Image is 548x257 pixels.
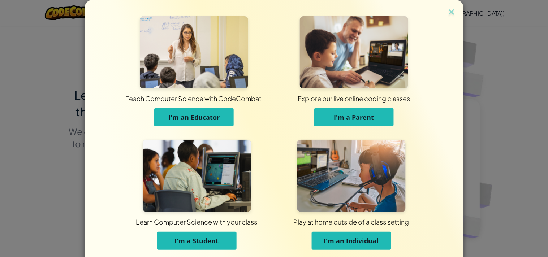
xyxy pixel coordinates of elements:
[157,232,237,250] button: I'm a Student
[297,140,406,212] img: For Individuals
[168,94,540,103] div: Explore our live online coding classes
[174,217,529,226] div: Play at home outside of a class setting
[312,232,391,250] button: I'm an Individual
[447,7,456,18] img: close icon
[314,108,394,126] button: I'm a Parent
[334,113,374,122] span: I'm a Parent
[324,236,379,245] span: I'm an Individual
[143,140,251,212] img: For Students
[300,16,408,88] img: For Parents
[175,236,219,245] span: I'm a Student
[140,16,248,88] img: For Educators
[154,108,234,126] button: I'm an Educator
[168,113,220,122] span: I'm an Educator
